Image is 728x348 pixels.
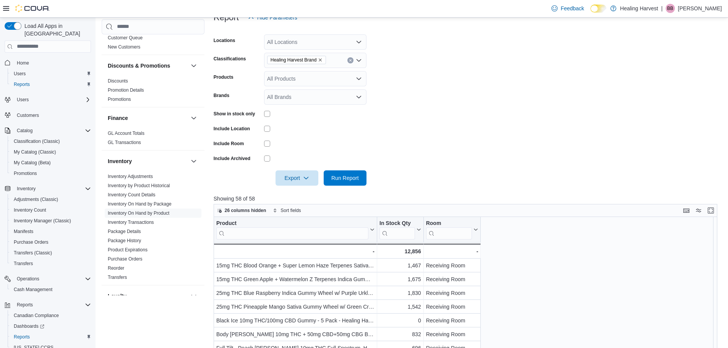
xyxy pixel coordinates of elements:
button: Open list of options [356,39,362,45]
button: Keyboard shortcuts [682,206,691,215]
span: Inventory by Product Historical [108,183,170,189]
div: Receiving Room [426,330,478,339]
div: Receiving Room [426,275,478,284]
span: Adjustments (Classic) [14,196,58,202]
span: Operations [17,276,39,282]
button: Finance [189,113,198,123]
span: BB [667,4,673,13]
a: Transfers [108,275,127,280]
div: 0 [379,316,421,325]
span: Feedback [561,5,584,12]
div: In Stock Qty [379,220,415,227]
span: Users [11,69,91,78]
button: Clear input [347,57,353,63]
a: Product Expirations [108,247,148,253]
div: Receiving Room [426,288,478,298]
button: Reports [8,332,94,342]
label: Classifications [214,56,246,62]
div: Product [216,220,368,227]
div: Product [216,220,368,239]
a: Package Details [108,229,141,234]
button: Classification (Classic) [8,136,94,147]
span: Users [14,71,26,77]
span: Home [17,60,29,66]
div: Discounts & Promotions [102,76,204,107]
button: In Stock Qty [379,220,421,239]
button: Open list of options [356,94,362,100]
button: Hide Parameters [245,10,300,25]
span: Load All Apps in [GEOGRAPHIC_DATA] [21,22,91,37]
span: Reports [11,332,91,342]
span: Transfers (Classic) [14,250,52,256]
span: Purchase Orders [108,256,143,262]
span: Purchase Orders [14,239,49,245]
span: Home [14,58,91,68]
div: - [216,247,375,256]
span: Reports [17,302,33,308]
div: - [426,247,478,256]
span: Reports [11,80,91,89]
button: Canadian Compliance [8,310,94,321]
span: Operations [14,274,91,283]
p: Healing Harvest [620,4,658,13]
button: Enter fullscreen [706,206,715,215]
span: Inventory Adjustments [108,173,153,180]
button: Users [14,95,32,104]
span: Promotion Details [108,87,144,93]
label: Include Room [214,141,244,147]
span: Inventory Count [11,206,91,215]
div: 25mg THC Pineapple Mango Sativa Gummy Wheel w/ Green Crack Terpenes - 2 Pack - Healing Harvest [216,302,375,311]
button: Promotions [8,168,94,179]
label: Include Location [214,126,250,132]
span: Catalog [17,128,32,134]
div: Receiving Room [426,316,478,325]
span: Reports [14,300,91,309]
h3: Loyalty [108,292,126,300]
a: Discounts [108,78,128,84]
span: Classification (Classic) [14,138,60,144]
div: Receiving Room [426,302,478,311]
input: Dark Mode [590,5,606,13]
span: Customers [14,110,91,120]
span: Users [17,97,29,103]
label: Products [214,74,233,80]
button: Finance [108,114,188,122]
button: My Catalog (Classic) [8,147,94,157]
a: Inventory Count [11,206,49,215]
a: Dashboards [11,322,47,331]
a: My Catalog (Beta) [11,158,54,167]
div: Room [426,220,472,227]
p: Showing 58 of 58 [214,195,723,202]
label: Include Archived [214,155,250,162]
button: Display options [694,206,703,215]
div: Room [426,220,472,239]
a: Inventory On Hand by Package [108,201,172,207]
span: Manifests [14,228,33,235]
span: GL Account Totals [108,130,144,136]
span: Customer Queue [108,35,143,41]
button: Discounts & Promotions [108,62,188,70]
span: Sort fields [280,207,301,214]
button: Loyalty [189,291,198,301]
span: My Catalog (Beta) [11,158,91,167]
div: 1,542 [379,302,421,311]
span: My Catalog (Classic) [11,147,91,157]
a: Adjustments (Classic) [11,195,61,204]
button: Purchase Orders [8,237,94,248]
span: Transfers [14,261,33,267]
button: Export [276,170,318,186]
button: Customers [2,110,94,121]
a: Inventory Adjustments [108,174,153,179]
span: Cash Management [14,286,52,293]
button: Users [8,68,94,79]
a: Promotions [108,97,131,102]
span: Manifests [11,227,91,236]
button: Remove Healing Harvest Brand from selection in this group [318,58,323,62]
h3: Discounts & Promotions [108,62,170,70]
span: Inventory Count Details [108,192,156,198]
button: Inventory [108,157,188,165]
div: 12,856 [379,247,421,256]
span: Inventory [14,184,91,193]
button: Transfers [8,258,94,269]
a: Cash Management [11,285,55,294]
